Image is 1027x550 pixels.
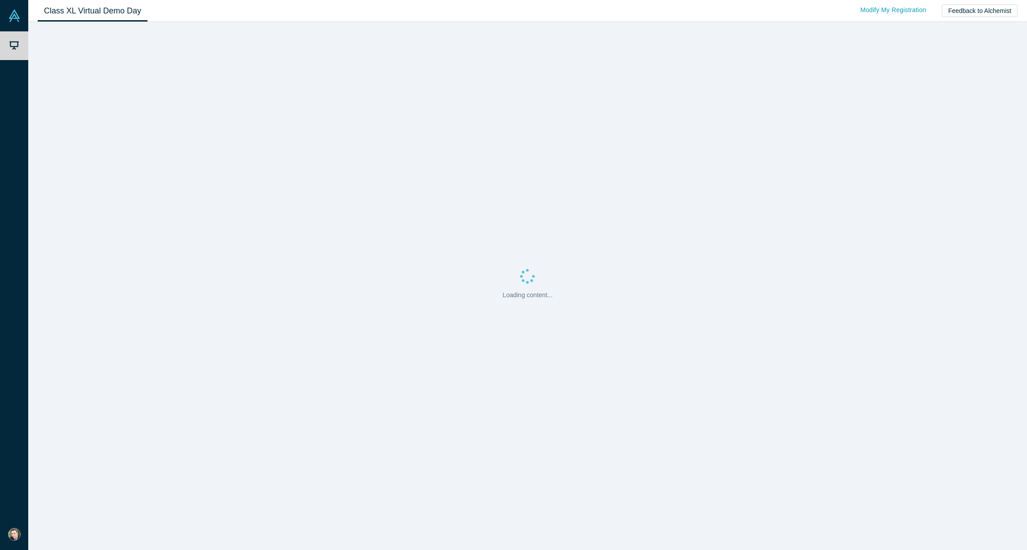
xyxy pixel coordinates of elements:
[503,290,552,300] p: Loading content...
[8,528,21,541] img: Alexander Shartsis's Account
[8,9,21,22] img: Alchemist Vault Logo
[38,0,147,22] a: Class XL Virtual Demo Day
[942,4,1018,17] button: Feedback to Alchemist
[851,2,936,18] a: Modify My Registration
